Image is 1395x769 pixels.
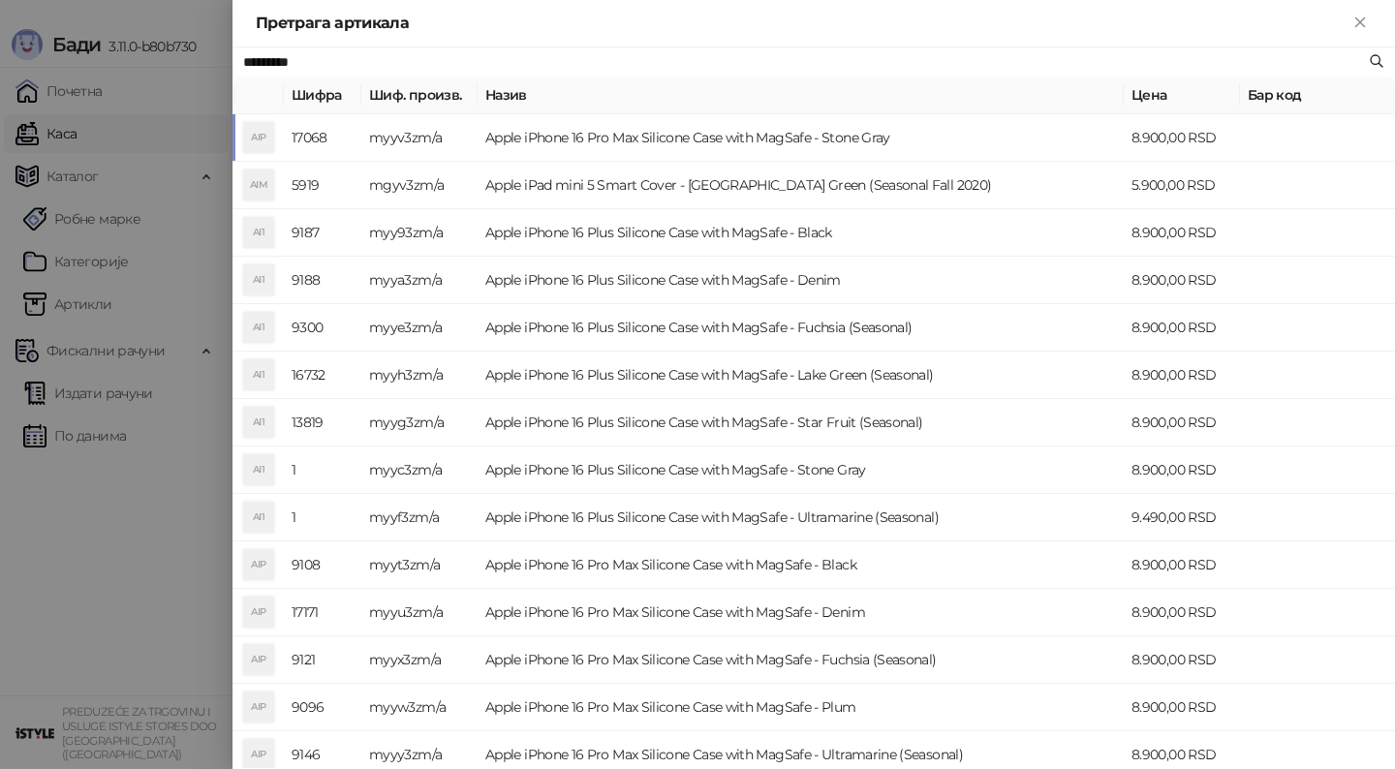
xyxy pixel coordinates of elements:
td: Apple iPad mini 5 Smart Cover - [GEOGRAPHIC_DATA] Green (Seasonal Fall 2020) [478,162,1124,209]
td: Apple iPhone 16 Plus Silicone Case with MagSafe - Fuchsia (Seasonal) [478,304,1124,352]
td: 8.900,00 RSD [1124,399,1240,446]
td: Apple iPhone 16 Plus Silicone Case with MagSafe - Star Fruit (Seasonal) [478,399,1124,446]
td: Apple iPhone 16 Pro Max Silicone Case with MagSafe - Stone Gray [478,114,1124,162]
div: AIP [243,692,274,723]
td: 16732 [284,352,361,399]
td: 8.900,00 RSD [1124,209,1240,257]
td: 8.900,00 RSD [1124,352,1240,399]
td: 1 [284,494,361,541]
td: 8.900,00 RSD [1124,446,1240,494]
td: 9188 [284,257,361,304]
td: myyg3zm/a [361,399,478,446]
td: 8.900,00 RSD [1124,636,1240,684]
th: Шифра [284,77,361,114]
td: Apple iPhone 16 Plus Silicone Case with MagSafe - Black [478,209,1124,257]
td: mgyv3zm/a [361,162,478,209]
th: Назив [478,77,1124,114]
td: 9108 [284,541,361,589]
td: Apple iPhone 16 Pro Max Silicone Case with MagSafe - Fuchsia (Seasonal) [478,636,1124,684]
div: AI1 [243,502,274,533]
td: myyw3zm/a [361,684,478,731]
td: myya3zm/a [361,257,478,304]
td: 13819 [284,399,361,446]
div: AI1 [243,264,274,295]
td: myye3zm/a [361,304,478,352]
td: myy93zm/a [361,209,478,257]
th: Цена [1124,77,1240,114]
button: Close [1348,12,1372,35]
td: myyv3zm/a [361,114,478,162]
td: 9300 [284,304,361,352]
td: Apple iPhone 16 Pro Max Silicone Case with MagSafe - Denim [478,589,1124,636]
div: AI1 [243,217,274,248]
td: 9096 [284,684,361,731]
td: myyh3zm/a [361,352,478,399]
td: myyt3zm/a [361,541,478,589]
div: AI1 [243,312,274,343]
div: AI1 [243,359,274,390]
td: 8.900,00 RSD [1124,114,1240,162]
td: myyu3zm/a [361,589,478,636]
td: 17068 [284,114,361,162]
td: 8.900,00 RSD [1124,684,1240,731]
td: 8.900,00 RSD [1124,541,1240,589]
td: 17171 [284,589,361,636]
td: 1 [284,446,361,494]
div: AIP [243,122,274,153]
td: 8.900,00 RSD [1124,257,1240,304]
div: AI1 [243,454,274,485]
div: AIP [243,597,274,628]
div: AIM [243,169,274,200]
div: Претрага артикала [256,12,1348,35]
div: AI1 [243,407,274,438]
td: 8.900,00 RSD [1124,589,1240,636]
td: 5.900,00 RSD [1124,162,1240,209]
th: Шиф. произв. [361,77,478,114]
td: 9121 [284,636,361,684]
td: Apple iPhone 16 Plus Silicone Case with MagSafe - Denim [478,257,1124,304]
td: myyc3zm/a [361,446,478,494]
div: AIP [243,644,274,675]
div: AIP [243,549,274,580]
td: 9187 [284,209,361,257]
td: Apple iPhone 16 Pro Max Silicone Case with MagSafe - Black [478,541,1124,589]
td: myyf3zm/a [361,494,478,541]
td: 5919 [284,162,361,209]
td: Apple iPhone 16 Plus Silicone Case with MagSafe - Stone Gray [478,446,1124,494]
td: Apple iPhone 16 Pro Max Silicone Case with MagSafe - Plum [478,684,1124,731]
th: Бар код [1240,77,1395,114]
td: myyx3zm/a [361,636,478,684]
td: 8.900,00 RSD [1124,304,1240,352]
td: Apple iPhone 16 Plus Silicone Case with MagSafe - Ultramarine (Seasonal) [478,494,1124,541]
td: 9.490,00 RSD [1124,494,1240,541]
td: Apple iPhone 16 Plus Silicone Case with MagSafe - Lake Green (Seasonal) [478,352,1124,399]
